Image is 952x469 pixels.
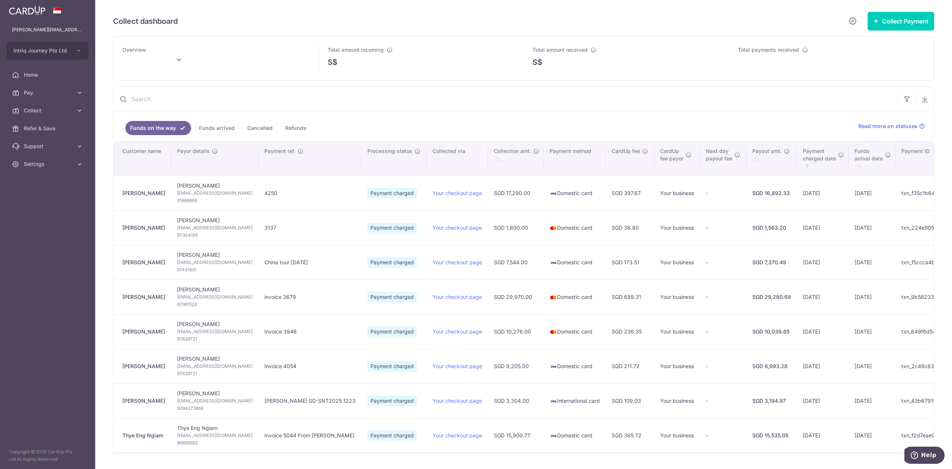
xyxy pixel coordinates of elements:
[606,280,654,314] td: SGD 689.31
[700,245,746,280] td: -
[797,141,849,176] th: Paymentcharged date : activate to sort column ascending
[488,210,544,245] td: SGD 1,600.00
[858,122,925,130] a: Read more on statuses
[752,363,791,370] div: SGD 8,993.28
[432,259,482,265] a: Your checkout page
[24,160,73,168] span: Settings
[797,383,849,418] td: [DATE]
[258,280,361,314] td: invoice 3679
[12,26,83,33] p: [PERSON_NAME][EMAIL_ADDRESS][DOMAIN_NAME]
[855,147,883,162] span: Funds arrival date
[606,245,654,280] td: SGD 173.51
[700,141,746,176] th: Next daypayout fee
[122,189,165,197] div: [PERSON_NAME]
[868,12,934,31] button: Collect Payment
[654,418,700,453] td: Your business
[24,71,73,79] span: Home
[849,418,895,453] td: [DATE]
[752,432,791,439] div: SGD 15,535.05
[258,141,361,176] th: Payment ref.
[432,363,482,369] a: Your checkout page
[177,439,253,447] span: 96669652
[367,188,417,198] span: Payment charged
[550,328,557,336] img: mastercard-sm-87a3fd1e0bddd137fecb07648320f44c262e2538e7db6024463105ddbc961eb2.png
[533,47,588,53] span: Total amount received
[7,42,89,60] button: Intriq Journey Pte Ltd
[752,259,791,266] div: SGD 7,370.49
[361,141,427,176] th: Processing status
[367,223,417,233] span: Payment charged
[367,430,417,441] span: Payment charged
[752,293,791,301] div: SGD 29,280.69
[177,432,253,439] span: [EMAIL_ADDRESS][DOMAIN_NAME]
[122,363,165,370] div: [PERSON_NAME]
[17,5,32,12] span: Help
[258,314,361,349] td: Invoice 3946
[606,141,654,176] th: CardUp fee
[194,121,239,135] a: Funds arrived
[797,349,849,383] td: [DATE]
[264,147,295,155] span: Payment ref.
[550,224,557,232] img: mastercard-sm-87a3fd1e0bddd137fecb07648320f44c262e2538e7db6024463105ddbc961eb2.png
[171,141,258,176] th: Payor details
[606,418,654,453] td: SGD 365.72
[125,121,191,135] a: Funds on the way
[849,176,895,210] td: [DATE]
[258,383,361,418] td: [PERSON_NAME] SG-SNT2025 1223
[258,176,361,210] td: 4250
[122,293,165,301] div: [PERSON_NAME]
[328,57,337,68] span: S$
[752,189,791,197] div: SGD 16,892.33
[24,125,73,132] span: Refer & Save
[550,190,557,197] img: visa-sm-192604c4577d2d35970c8ed26b86981c2741ebd56154ab54ad91a526f0f24972.png
[746,141,797,176] th: Payout amt. : activate to sort column ascending
[177,301,253,308] span: 87981526
[849,210,895,245] td: [DATE]
[654,280,700,314] td: Your business
[258,210,361,245] td: 3137
[797,314,849,349] td: [DATE]
[654,245,700,280] td: Your business
[258,245,361,280] td: China tour [DATE]
[752,397,791,405] div: SGD 3,194.97
[24,89,73,96] span: Pay
[367,361,417,371] span: Payment charged
[700,210,746,245] td: -
[660,147,684,162] span: CardUp fee payor
[654,176,700,210] td: Your business
[533,57,542,68] span: S$
[544,314,606,349] td: Domestic card
[849,349,895,383] td: [DATE]
[258,418,361,453] td: Invoice 5044 From [PERSON_NAME]
[752,328,791,335] div: SGD 10,039.65
[24,143,73,150] span: Support
[849,245,895,280] td: [DATE]
[803,147,836,162] span: Payment charged date
[550,398,557,405] img: visa-sm-192604c4577d2d35970c8ed26b86981c2741ebd56154ab54ad91a526f0f24972.png
[494,147,531,155] span: Collection amt.
[700,349,746,383] td: -
[171,210,258,245] td: [PERSON_NAME]
[328,47,384,53] span: Total amount incoming
[752,147,782,155] span: Payout amt.
[13,47,68,54] span: Intriq Journey Pte Ltd
[700,418,746,453] td: -
[654,210,700,245] td: Your business
[367,147,412,155] span: Processing status
[177,370,253,377] span: 97629721
[797,280,849,314] td: [DATE]
[550,363,557,370] img: visa-sm-192604c4577d2d35970c8ed26b86981c2741ebd56154ab54ad91a526f0f24972.png
[700,314,746,349] td: -
[177,189,253,197] span: [EMAIL_ADDRESS][DOMAIN_NAME]
[654,314,700,349] td: Your business
[606,349,654,383] td: SGD 211.72
[544,349,606,383] td: Domestic card
[849,314,895,349] td: [DATE]
[544,245,606,280] td: Domestic card
[488,141,544,176] th: Collection amt. : activate to sort column ascending
[177,293,253,301] span: [EMAIL_ADDRESS][DOMAIN_NAME]
[122,259,165,266] div: [PERSON_NAME]
[122,397,165,405] div: [PERSON_NAME]
[550,432,557,440] img: visa-sm-192604c4577d2d35970c8ed26b86981c2741ebd56154ab54ad91a526f0f24972.png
